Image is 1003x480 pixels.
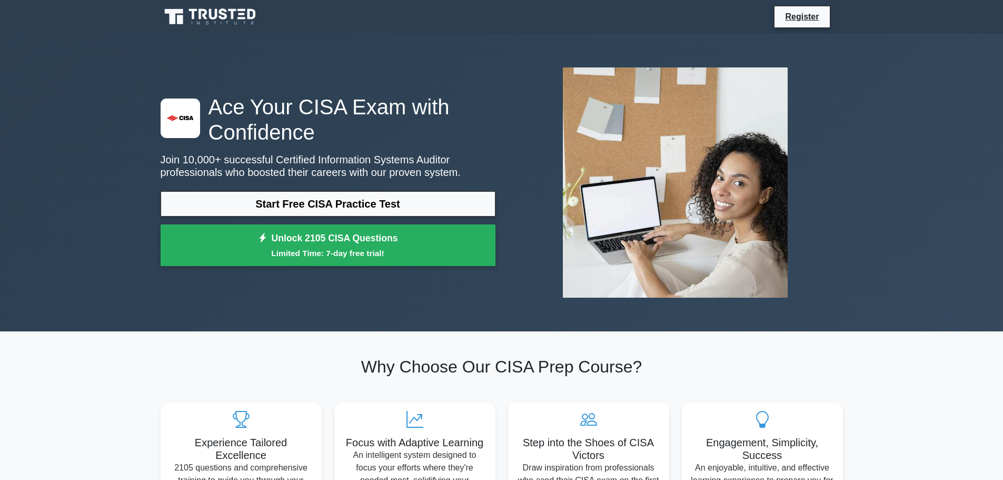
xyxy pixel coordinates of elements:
a: Unlock 2105 CISA QuestionsLimited Time: 7-day free trial! [161,224,495,267]
small: Limited Time: 7-day free trial! [174,247,482,259]
h5: Focus with Adaptive Learning [343,436,487,449]
h5: Engagement, Simplicity, Success [690,436,835,462]
a: Start Free CISA Practice Test [161,191,495,217]
h2: Why Choose Our CISA Prep Course? [161,357,843,377]
a: Register [779,10,825,23]
p: Join 10,000+ successful Certified Information Systems Auditor professionals who boosted their car... [161,153,495,179]
h5: Experience Tailored Excellence [169,436,313,462]
h1: Ace Your CISA Exam with Confidence [161,94,495,145]
h5: Step into the Shoes of CISA Victors [517,436,661,462]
